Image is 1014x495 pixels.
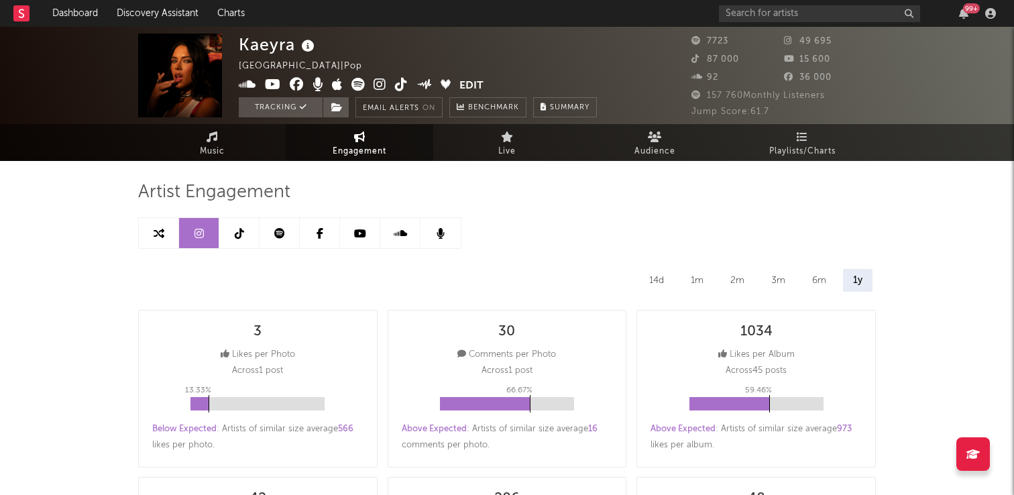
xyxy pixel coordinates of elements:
[232,363,283,379] p: Across 1 post
[720,269,754,292] div: 2m
[769,144,836,160] span: Playlists/Charts
[651,425,716,433] span: Above Expected
[355,97,443,117] button: Email AlertsOn
[498,144,516,160] span: Live
[691,73,718,82] span: 92
[333,144,386,160] span: Engagement
[185,382,211,398] p: 13.33 %
[152,425,217,433] span: Below Expected
[482,363,532,379] p: Across 1 post
[253,324,262,340] div: 3
[550,104,589,111] span: Summary
[498,324,515,340] div: 30
[459,78,484,95] button: Edit
[239,58,378,74] div: [GEOGRAPHIC_DATA] | Pop
[681,269,714,292] div: 1m
[221,347,295,363] div: Likes per Photo
[784,73,832,82] span: 36 000
[286,124,433,161] a: Engagement
[634,144,675,160] span: Audience
[691,91,825,100] span: 157 760 Monthly Listeners
[651,421,862,453] div: : Artists of similar size average likes per album .
[468,100,519,116] span: Benchmark
[402,425,467,433] span: Above Expected
[784,55,830,64] span: 15 600
[239,97,323,117] button: Tracking
[338,425,353,433] span: 566
[740,324,773,340] div: 1034
[422,105,435,112] em: On
[745,382,772,398] p: 59.46 %
[449,97,526,117] a: Benchmark
[239,34,318,56] div: Kaeyra
[433,124,581,161] a: Live
[691,37,728,46] span: 7723
[138,184,290,201] span: Artist Engagement
[506,382,532,398] p: 66.67 %
[761,269,795,292] div: 3m
[963,3,980,13] div: 99 +
[837,425,852,433] span: 973
[784,37,832,46] span: 49 695
[152,421,363,453] div: : Artists of similar size average likes per photo .
[719,5,920,22] input: Search for artists
[402,421,613,453] div: : Artists of similar size average comments per photo .
[802,269,836,292] div: 6m
[533,97,597,117] button: Summary
[691,55,739,64] span: 87 000
[457,347,556,363] div: Comments per Photo
[581,124,728,161] a: Audience
[588,425,598,433] span: 16
[138,124,286,161] a: Music
[639,269,674,292] div: 14d
[728,124,876,161] a: Playlists/Charts
[959,8,968,19] button: 99+
[718,347,795,363] div: Likes per Album
[726,363,787,379] p: Across 45 posts
[843,269,872,292] div: 1y
[200,144,225,160] span: Music
[691,107,769,116] span: Jump Score: 61.7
